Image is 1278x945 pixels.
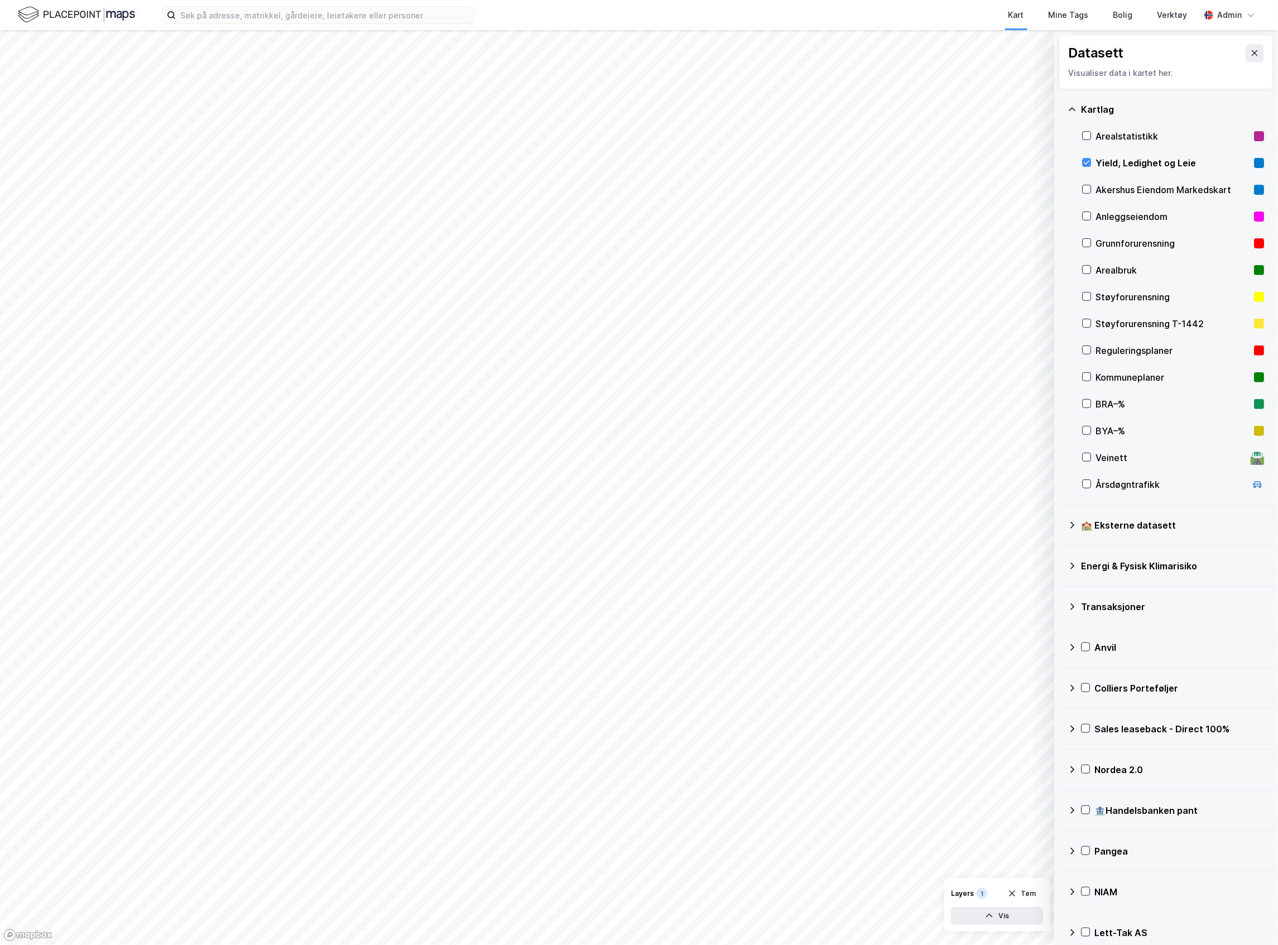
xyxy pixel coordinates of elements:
[18,5,135,25] img: logo.f888ab2527a4732fd821a326f86c7f29.svg
[1095,926,1265,939] div: Lett-Tak AS
[1008,8,1024,22] div: Kart
[1095,845,1265,858] div: Pangea
[1096,451,1247,464] div: Veinett
[1096,290,1250,304] div: Støyforurensning
[176,7,474,23] input: Søk på adresse, matrikkel, gårdeiere, leietakere eller personer
[1096,397,1250,411] div: BRA–%
[1095,682,1265,695] div: Colliers Porteføljer
[1082,103,1265,116] div: Kartlag
[1082,600,1265,613] div: Transaksjoner
[1096,478,1247,491] div: Årsdøgntrafikk
[1095,641,1265,654] div: Anvil
[1095,885,1265,899] div: NIAM
[1218,8,1242,22] div: Admin
[1069,66,1264,80] div: Visualiser data i kartet her.
[1096,129,1250,143] div: Arealstatistikk
[1096,371,1250,384] div: Kommuneplaner
[1082,559,1265,573] div: Energi & Fysisk Klimarisiko
[3,929,52,942] a: Mapbox homepage
[1069,44,1124,62] div: Datasett
[1222,891,1278,945] div: Kontrollprogram for chat
[1095,722,1265,736] div: Sales leaseback - Direct 100%
[1096,263,1250,277] div: Arealbruk
[1251,450,1266,465] div: 🛣️
[1095,763,1265,776] div: Nordea 2.0
[1157,8,1188,22] div: Verktøy
[1096,210,1250,223] div: Anleggseiendom
[1049,8,1089,22] div: Mine Tags
[1096,156,1250,170] div: Yield, Ledighet og Leie
[951,907,1044,925] button: Vis
[1222,891,1278,945] iframe: Chat Widget
[1096,237,1250,250] div: Grunnforurensning
[1096,317,1250,330] div: Støyforurensning T-1442
[1082,519,1265,532] div: 🏫 Eksterne datasett
[1096,344,1250,357] div: Reguleringsplaner
[1001,885,1044,903] button: Tøm
[1095,804,1265,817] div: 🏦Handelsbanken pant
[1096,424,1250,438] div: BYA–%
[951,889,974,898] div: Layers
[977,888,988,899] div: 1
[1096,183,1250,196] div: Akershus Eiendom Markedskart
[1113,8,1133,22] div: Bolig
